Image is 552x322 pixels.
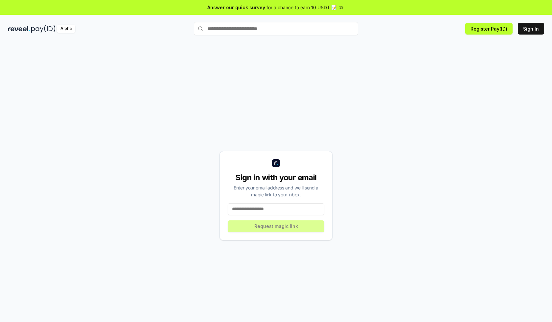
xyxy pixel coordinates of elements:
div: Sign in with your email [228,172,324,183]
div: Alpha [57,25,75,33]
div: Enter your email address and we’ll send a magic link to your inbox. [228,184,324,198]
img: logo_small [272,159,280,167]
span: for a chance to earn 10 USDT 📝 [266,4,337,11]
img: pay_id [31,25,56,33]
button: Sign In [518,23,544,35]
button: Register Pay(ID) [465,23,513,35]
span: Answer our quick survey [207,4,265,11]
img: reveel_dark [8,25,30,33]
